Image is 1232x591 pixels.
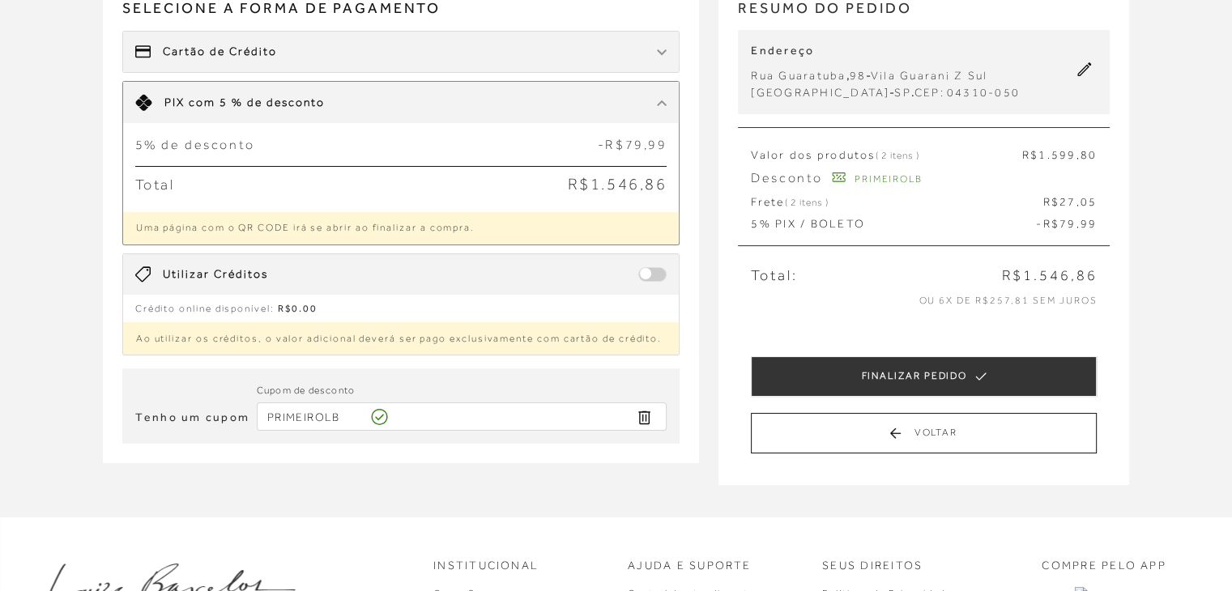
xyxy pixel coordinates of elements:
span: ( 2 itens ) [876,150,919,161]
span: -R$79,99 [1036,216,1097,232]
button: Voltar [751,413,1097,453]
span: Total [135,176,175,193]
span: CEP: [914,86,944,99]
span: R$ [1022,148,1038,161]
span: Utilizar Créditos [163,266,268,283]
p: Uma página com o QR CODE irá se abrir ao finalizar a compra. [123,212,680,244]
span: R$1.546,86 [568,175,667,193]
div: - . [751,84,1020,101]
button: FINALIZAR PEDIDO [751,356,1097,397]
span: 04310-050 [947,86,1020,99]
p: Endereço [751,43,1020,59]
span: SP [894,86,910,99]
span: 27 [1059,195,1076,208]
span: PRIMEIROLB [855,173,923,185]
img: chevron [657,49,667,56]
span: 1.599 [1038,148,1076,161]
span: PIX [164,96,185,108]
p: Institucional [433,558,539,574]
span: -R$79,99 [598,136,667,154]
a: Remover Cupom [627,406,662,427]
span: Vila Guarani Z Sul [871,69,987,82]
p: Ao utilizar os créditos, o valor adicional deverá ser pago exclusivamente com cartão de crédito. [123,322,680,355]
span: R$0.00 [278,303,318,314]
span: 98 [849,69,865,82]
span: Frete [751,194,828,210]
span: Valor dos produtos [751,147,919,164]
span: Desconto [751,171,822,185]
span: Crédito online disponível: [135,303,275,314]
span: 5% PIX / BOLETO [751,217,865,230]
span: com 5 % de desconto [189,96,325,108]
span: R$ [1043,195,1059,208]
span: ( 2 itens ) [784,197,828,208]
span: ou 6x de R$257,81 sem juros [919,295,1097,306]
p: Ajuda e Suporte [628,558,752,574]
span: Rua Guaratuba [751,69,846,82]
h3: Tenho um cupom [135,410,249,426]
span: [GEOGRAPHIC_DATA] [751,86,889,99]
img: chevron [657,100,667,106]
span: R$1.546,86 [1001,266,1097,286]
input: Inserir Código da Promoção [257,402,667,431]
div: , - [751,67,1020,84]
span: ,80 [1076,148,1098,161]
p: Seus Direitos [822,558,923,574]
p: COMPRE PELO APP [1042,558,1166,574]
label: Cupom de desconto [257,383,355,398]
span: Cartão de Crédito [163,44,277,60]
span: 5% de desconto [135,136,255,154]
span: Total: [751,266,797,286]
span: ,05 [1076,195,1098,208]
